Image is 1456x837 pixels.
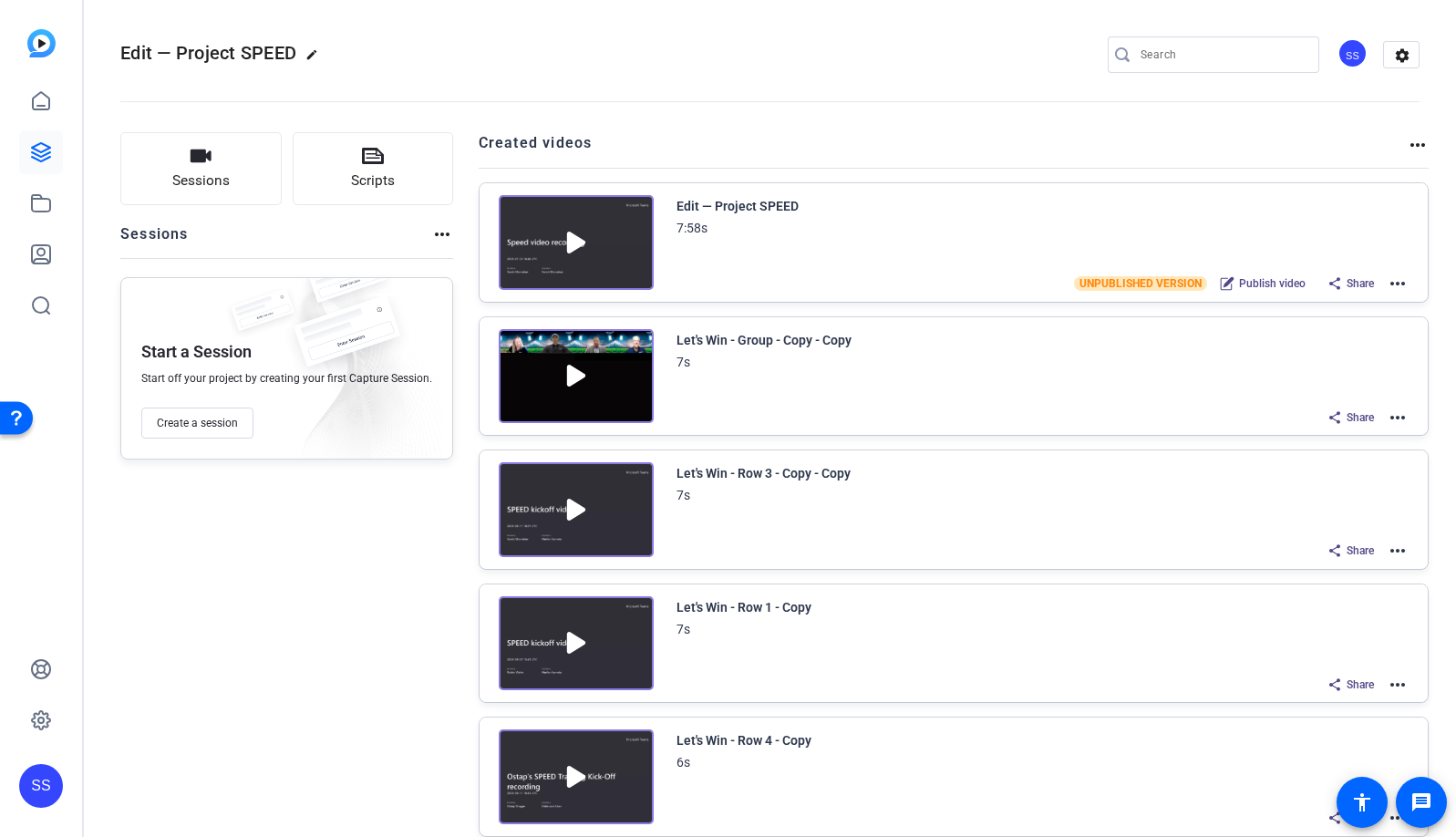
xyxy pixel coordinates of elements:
p: Start a Session [141,341,252,363]
div: Let's Win - Row 3 - Copy - Copy [676,462,851,484]
img: embarkstudio-empty-session.png [266,273,443,468]
img: fake-session.png [278,296,415,387]
div: Let's Win - Row 1 - Copy [676,596,811,618]
input: Search [1141,44,1305,66]
mat-icon: more_horiz [1387,273,1409,294]
img: Creator Project Thumbnail [499,596,654,691]
img: Creator Project Thumbnail [499,729,654,824]
div: Let's Win - Group - Copy - Copy [676,329,852,351]
span: Create a session [157,416,238,430]
img: blue-gradient.svg [27,29,56,57]
img: Creator Project Thumbnail [499,329,654,424]
div: 7s [676,484,690,506]
span: Share [1347,677,1374,692]
button: Create a session [141,408,253,439]
mat-icon: more_horiz [1407,134,1429,156]
span: Scripts [351,170,395,191]
img: fake-session.png [296,251,397,317]
span: Share [1347,410,1374,425]
div: Edit — Project SPEED [676,195,799,217]
div: Let's Win - Row 4 - Copy [676,729,811,751]
div: SS [1337,38,1368,68]
div: 7s [676,351,690,373]
button: Scripts [293,132,454,205]
h2: Sessions [120,223,189,258]
span: Edit — Project SPEED [120,42,296,64]
h2: Created videos [479,132,1408,168]
mat-icon: message [1410,791,1432,813]
img: fake-session.png [222,289,304,343]
span: Share [1347,276,1374,291]
mat-icon: more_horiz [431,223,453,245]
mat-icon: settings [1384,42,1420,69]
ngx-avatar: Studio Support [1337,38,1369,70]
span: Sessions [172,170,230,191]
mat-icon: accessibility [1351,791,1373,813]
div: 6s [676,751,690,773]
span: Publish video [1239,276,1306,291]
mat-icon: more_horiz [1387,540,1409,562]
img: Creator Project Thumbnail [499,462,654,557]
button: Sessions [120,132,282,205]
span: Share [1347,543,1374,558]
span: UNPUBLISHED VERSION [1074,276,1207,291]
img: Creator Project Thumbnail [499,195,654,290]
div: 7:58s [676,217,707,239]
div: 7s [676,618,690,640]
span: Start off your project by creating your first Capture Session. [141,371,432,386]
mat-icon: more_horiz [1387,674,1409,696]
div: SS [19,764,63,808]
mat-icon: more_horiz [1387,407,1409,429]
mat-icon: edit [305,48,327,70]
